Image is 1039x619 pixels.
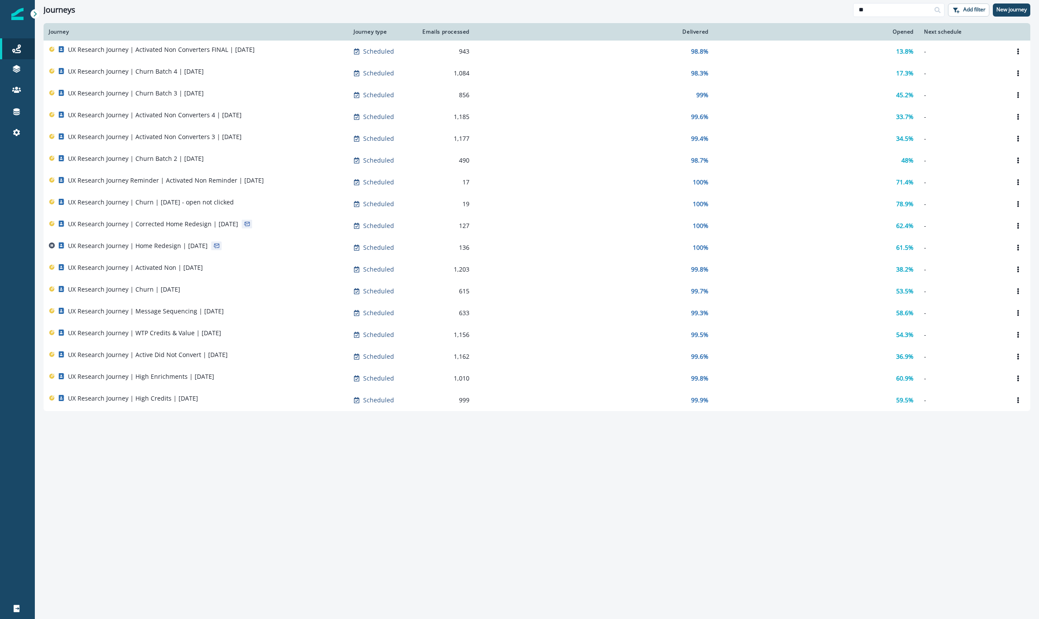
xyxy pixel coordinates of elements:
[696,91,708,99] p: 99%
[68,307,224,316] p: UX Research Journey | Message Sequencing | [DATE]
[1011,110,1025,123] button: Options
[896,330,914,339] p: 54.3%
[363,374,394,383] p: Scheduled
[363,178,394,187] p: Scheduled
[691,330,708,339] p: 99.5%
[363,200,394,208] p: Scheduled
[363,156,394,165] p: Scheduled
[363,221,394,230] p: Scheduled
[993,3,1030,17] button: New journey
[896,178,914,187] p: 71.4%
[693,178,708,187] p: 100%
[924,265,1001,274] p: -
[896,352,914,361] p: 36.9%
[924,309,1001,317] p: -
[419,243,469,252] div: 136
[68,372,214,381] p: UX Research Journey | High Enrichments | [DATE]
[896,47,914,56] p: 13.8%
[924,396,1001,405] p: -
[896,200,914,208] p: 78.9%
[691,69,708,78] p: 98.3%
[896,91,914,99] p: 45.2%
[1011,285,1025,298] button: Options
[68,67,204,76] p: UX Research Journey | Churn Batch 4 | [DATE]
[896,134,914,143] p: 34.5%
[901,156,914,165] p: 48%
[1011,241,1025,254] button: Options
[44,302,1030,324] a: UX Research Journey | Message Sequencing | [DATE]Scheduled63399.3%58.6%-Options
[44,41,1030,62] a: UX Research Journey | Activated Non Converters FINAL | [DATE]Scheduled94398.8%13.8%-Options
[363,47,394,56] p: Scheduled
[896,309,914,317] p: 58.6%
[363,112,394,121] p: Scheduled
[691,134,708,143] p: 99.4%
[1011,328,1025,341] button: Options
[691,112,708,121] p: 99.6%
[1011,350,1025,363] button: Options
[419,221,469,230] div: 127
[1011,67,1025,80] button: Options
[363,265,394,274] p: Scheduled
[924,200,1001,208] p: -
[68,241,208,250] p: UX Research Journey | Home Redesign | [DATE]
[1011,132,1025,145] button: Options
[419,396,469,405] div: 999
[419,265,469,274] div: 1,203
[693,221,708,230] p: 100%
[44,128,1030,150] a: UX Research Journey | Activated Non Converters 3 | [DATE]Scheduled1,17799.4%34.5%-Options
[68,176,264,185] p: UX Research Journey Reminder | Activated Non Reminder | [DATE]
[363,309,394,317] p: Scheduled
[924,112,1001,121] p: -
[1011,263,1025,276] button: Options
[44,5,75,15] h1: Journeys
[693,200,708,208] p: 100%
[1011,176,1025,189] button: Options
[11,8,24,20] img: Inflection
[896,221,914,230] p: 62.4%
[68,263,203,272] p: UX Research Journey | Activated Non | [DATE]
[44,171,1030,193] a: UX Research Journey Reminder | Activated Non Reminder | [DATE]Scheduled17100%71.4%-Options
[419,200,469,208] div: 19
[363,352,394,361] p: Scheduled
[44,280,1030,302] a: UX Research Journey | Churn | [DATE]Scheduled61599.7%53.5%-Options
[419,374,469,383] div: 1,010
[924,221,1001,230] p: -
[49,28,343,35] div: Journey
[44,367,1030,389] a: UX Research Journey | High Enrichments | [DATE]Scheduled1,01099.8%60.9%-Options
[419,134,469,143] div: 1,177
[896,69,914,78] p: 17.3%
[44,389,1030,411] a: UX Research Journey | High Credits | [DATE]Scheduled99999.9%59.5%-Options
[1011,88,1025,102] button: Options
[924,156,1001,165] p: -
[68,350,228,359] p: UX Research Journey | Active Did Not Convert | [DATE]
[68,329,221,337] p: UX Research Journey | WTP Credits & Value | [DATE]
[44,193,1030,215] a: UX Research Journey | Churn | [DATE] - open not clickedScheduled19100%78.9%-Options
[363,91,394,99] p: Scheduled
[924,287,1001,296] p: -
[68,89,204,98] p: UX Research Journey | Churn Batch 3 | [DATE]
[44,62,1030,84] a: UX Research Journey | Churn Batch 4 | [DATE]Scheduled1,08498.3%17.3%-Options
[924,243,1001,252] p: -
[693,243,708,252] p: 100%
[719,28,914,35] div: Opened
[896,396,914,405] p: 59.5%
[691,396,708,405] p: 99.9%
[480,28,708,35] div: Delivered
[924,178,1001,187] p: -
[68,111,242,119] p: UX Research Journey | Activated Non Converters 4 | [DATE]
[44,237,1030,258] a: UX Research Journey | Home Redesign | [DATE]Scheduled136100%61.5%-Options
[691,374,708,383] p: 99.8%
[354,28,408,35] div: Journey type
[363,330,394,339] p: Scheduled
[419,287,469,296] div: 615
[1011,154,1025,167] button: Options
[44,215,1030,237] a: UX Research Journey | Corrected Home Redesign | [DATE]Scheduled127100%62.4%-Options
[44,346,1030,367] a: UX Research Journey | Active Did Not Convert | [DATE]Scheduled1,16299.6%36.9%-Options
[948,3,989,17] button: Add filter
[896,243,914,252] p: 61.5%
[924,134,1001,143] p: -
[419,352,469,361] div: 1,162
[896,287,914,296] p: 53.5%
[896,112,914,121] p: 33.7%
[419,112,469,121] div: 1,185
